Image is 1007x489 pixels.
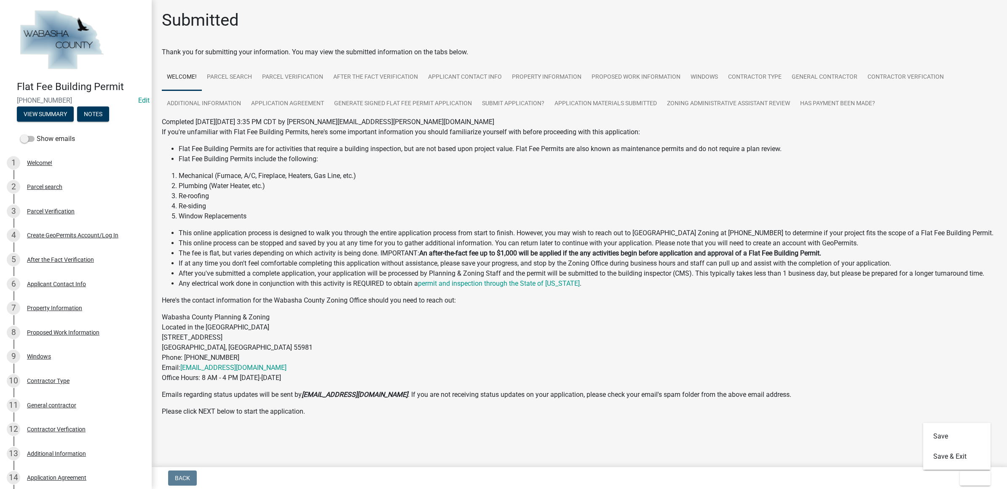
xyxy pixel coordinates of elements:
[179,171,997,181] li: Mechanical (Furnace, A/C, Fireplace, Heaters, Gas Line, etc.)
[7,423,20,436] div: 12
[162,90,246,117] a: Additional Information
[179,238,997,248] li: This online process can be stopped and saved by you at any time for you to gather additional info...
[162,118,494,126] span: Completed [DATE][DATE] 3:35 PM CDT by [PERSON_NAME][EMAIL_ADDRESS][PERSON_NAME][DOMAIN_NAME]
[7,180,20,194] div: 2
[138,96,150,104] a: Edit
[7,156,20,170] div: 1
[179,279,997,289] li: Any electrical work done in conjunction with this activity is REQUIRED to obtain a .
[329,90,477,117] a: Generate Signed Flat Fee Permit Application
[202,64,257,91] a: Parcel search
[328,64,423,91] a: After the Fact Verification
[179,154,997,164] li: Flat Fee Building Permits include the following:
[923,446,991,467] button: Save & Exit
[7,326,20,339] div: 8
[787,64,862,91] a: General contractor
[923,426,991,446] button: Save
[27,402,76,408] div: General contractor
[179,191,997,201] li: Re-roofing
[419,249,821,257] strong: An after-the-fact fee up to $1,000 will be applied if the any activities begin before application...
[587,64,686,91] a: Proposed Work Information
[27,426,86,432] div: Contractor Verfication
[507,64,587,91] a: Property Information
[257,64,328,91] a: Parcel Verification
[795,90,880,117] a: Has Payment been made?
[27,232,118,238] div: Create GeoPermits Account/Log In
[7,277,20,291] div: 6
[27,353,51,359] div: Windows
[27,305,82,311] div: Property Information
[7,471,20,484] div: 14
[27,475,86,481] div: Application Agreement
[162,390,997,400] p: Emails regarding status updates will be sent by . If you are not receiving status updates on your...
[27,281,86,287] div: Applicant Contact Info
[7,399,20,412] div: 11
[662,90,795,117] a: Zoning Administrative Assistant Review
[179,144,997,154] li: Flat Fee Building Permits are for activities that require a building inspection, but are not base...
[27,257,94,263] div: After the Fact Verification
[27,160,52,166] div: Welcome!
[162,47,997,57] div: Thank you for submitting your information. You may view the submitted information on the tabs below.
[923,423,991,470] div: Exit
[27,208,75,214] div: Parcel Verification
[162,407,997,417] p: Please click NEXT below to start the application.
[7,350,20,363] div: 9
[302,391,408,399] strong: [EMAIL_ADDRESS][DOMAIN_NAME]
[17,106,74,122] button: View Summary
[7,205,20,218] div: 3
[960,470,991,486] button: Exit
[179,258,997,268] li: If at any time you don't feel comfortable completing this application without assistance, please ...
[549,90,662,117] a: Application Materials Submitted
[27,451,86,457] div: Additional Information
[27,184,62,190] div: Parcel search
[179,201,997,211] li: Re-siding
[17,81,145,93] h4: Flat Fee Building Permit
[162,10,239,30] h1: Submitted
[20,134,75,144] label: Show emails
[175,475,190,481] span: Back
[162,64,202,91] a: Welcome!
[27,378,70,384] div: Contractor Type
[168,470,197,486] button: Back
[179,268,997,279] li: After you've submitted a complete application, your application will be processed by Planning & Z...
[686,64,723,91] a: Windows
[17,111,74,118] wm-modal-confirm: Summary
[7,374,20,388] div: 10
[7,447,20,460] div: 13
[180,364,287,372] a: [EMAIL_ADDRESS][DOMAIN_NAME]
[27,330,99,335] div: Proposed Work Information
[17,9,106,72] img: Wabasha County, Minnesota
[246,90,329,117] a: Application Agreement
[723,64,787,91] a: Contractor Type
[162,312,997,383] p: Wabasha County Planning & Zoning Located in the [GEOGRAPHIC_DATA] [STREET_ADDRESS] [GEOGRAPHIC_DA...
[7,253,20,266] div: 5
[7,301,20,315] div: 7
[77,111,109,118] wm-modal-confirm: Notes
[967,475,979,481] span: Exit
[862,64,949,91] a: Contractor Verfication
[17,96,135,104] span: [PHONE_NUMBER]
[423,64,507,91] a: Applicant Contact Info
[179,228,997,238] li: This online application process is designed to walk you through the entire application process fr...
[179,181,997,191] li: Plumbing (Water Heater, etc.)
[162,295,997,306] p: Here's the contact information for the Wabasha County Zoning Office should you need to reach out:
[77,106,109,122] button: Notes
[7,229,20,242] div: 4
[162,127,997,137] p: If you're unfamiliar with Flat Fee Building Permits, here's some important information you should...
[179,248,997,258] li: The fee is flat, but varies depending on which activity is being done. IMPORTANT:
[179,211,997,221] li: Window Replacements
[477,90,549,117] a: Submit Application?
[418,279,580,287] a: permit and inspection through the State of [US_STATE]
[138,96,150,104] wm-modal-confirm: Edit Application Number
